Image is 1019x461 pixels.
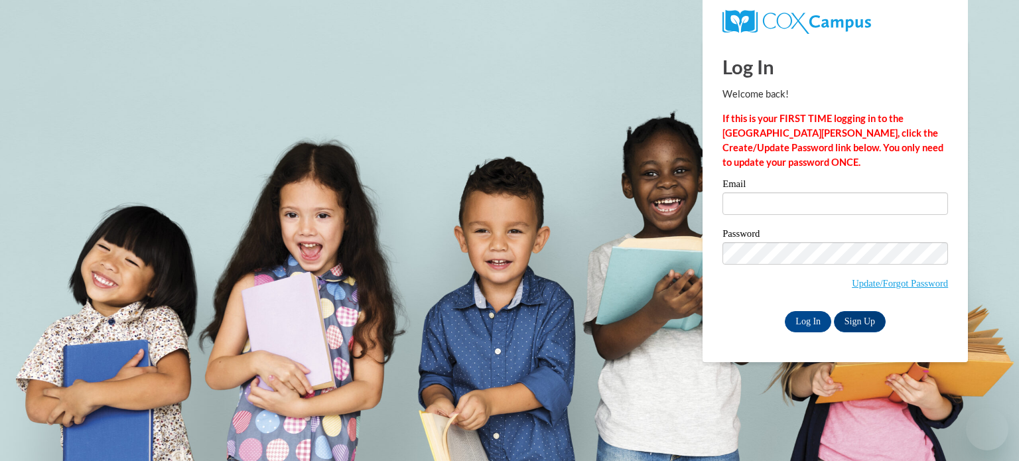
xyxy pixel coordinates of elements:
[722,87,948,101] p: Welcome back!
[834,311,886,332] a: Sign Up
[722,53,948,80] h1: Log In
[722,10,948,34] a: COX Campus
[785,311,831,332] input: Log In
[722,229,948,242] label: Password
[722,179,948,192] label: Email
[852,278,948,289] a: Update/Forgot Password
[966,408,1008,450] iframe: Button to launch messaging window
[722,10,871,34] img: COX Campus
[722,113,943,168] strong: If this is your FIRST TIME logging in to the [GEOGRAPHIC_DATA][PERSON_NAME], click the Create/Upd...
